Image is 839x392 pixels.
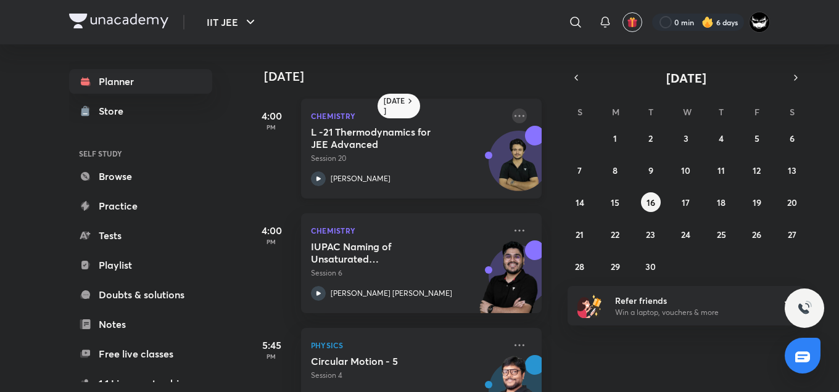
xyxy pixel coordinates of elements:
[331,288,452,299] p: [PERSON_NAME] [PERSON_NAME]
[69,99,212,123] a: Store
[753,197,761,208] abbr: September 19, 2025
[641,256,661,276] button: September 30, 2025
[627,17,638,28] img: avatar
[613,165,618,176] abbr: September 8, 2025
[605,192,625,212] button: September 15, 2025
[648,106,653,118] abbr: Tuesday
[787,197,797,208] abbr: September 20, 2025
[676,128,696,148] button: September 3, 2025
[790,106,795,118] abbr: Saturday
[69,164,212,189] a: Browse
[711,224,731,244] button: September 25, 2025
[611,261,620,272] abbr: September 29, 2025
[747,192,767,212] button: September 19, 2025
[311,126,465,150] h5: L -21 Thermodynamics for JEE Advanced
[264,69,554,84] h4: [DATE]
[612,106,619,118] abbr: Monday
[69,14,168,28] img: Company Logo
[69,223,212,248] a: Tests
[69,194,212,218] a: Practice
[311,267,505,279] p: Session 6
[666,70,706,86] span: [DATE]
[645,261,656,272] abbr: September 30, 2025
[605,224,625,244] button: September 22, 2025
[69,14,168,31] a: Company Logo
[719,133,724,144] abbr: September 4, 2025
[790,133,795,144] abbr: September 6, 2025
[247,238,296,245] p: PM
[611,197,619,208] abbr: September 15, 2025
[648,133,653,144] abbr: September 2, 2025
[747,128,767,148] button: September 5, 2025
[576,197,584,208] abbr: September 14, 2025
[646,229,655,240] abbr: September 23, 2025
[247,108,296,123] h5: 4:00
[797,301,812,316] img: ttu
[311,338,505,353] p: Physics
[311,108,505,123] p: Chemistry
[641,160,661,180] button: September 9, 2025
[615,307,767,318] p: Win a laptop, vouchers & more
[311,223,505,238] p: Chemistry
[69,282,212,307] a: Doubts & solutions
[577,293,602,318] img: referral
[753,165,761,176] abbr: September 12, 2025
[747,224,767,244] button: September 26, 2025
[311,240,465,265] h5: IUPAC Naming of Unsaturated Hydrocarbons (Alkenes and Alkynes)
[782,192,802,212] button: September 20, 2025
[754,133,759,144] abbr: September 5, 2025
[717,165,725,176] abbr: September 11, 2025
[613,133,617,144] abbr: September 1, 2025
[247,223,296,238] h5: 4:00
[676,224,696,244] button: September 24, 2025
[749,12,770,33] img: ARSH Khan
[681,229,690,240] abbr: September 24, 2025
[719,106,724,118] abbr: Thursday
[782,160,802,180] button: September 13, 2025
[311,153,505,164] p: Session 20
[69,143,212,164] h6: SELF STUDY
[605,256,625,276] button: September 29, 2025
[681,165,690,176] abbr: September 10, 2025
[788,229,796,240] abbr: September 27, 2025
[331,173,391,184] p: [PERSON_NAME]
[615,294,767,307] h6: Refer friends
[99,104,131,118] div: Store
[576,229,584,240] abbr: September 21, 2025
[641,224,661,244] button: September 23, 2025
[605,160,625,180] button: September 8, 2025
[641,128,661,148] button: September 2, 2025
[247,123,296,131] p: PM
[577,106,582,118] abbr: Sunday
[570,160,590,180] button: September 7, 2025
[682,197,690,208] abbr: September 17, 2025
[711,192,731,212] button: September 18, 2025
[570,224,590,244] button: September 21, 2025
[69,253,212,277] a: Playlist
[611,229,619,240] abbr: September 22, 2025
[683,106,692,118] abbr: Wednesday
[570,192,590,212] button: September 14, 2025
[69,341,212,366] a: Free live classes
[676,192,696,212] button: September 17, 2025
[648,165,653,176] abbr: September 9, 2025
[247,338,296,353] h5: 5:45
[717,229,726,240] abbr: September 25, 2025
[782,128,802,148] button: September 6, 2025
[474,240,542,325] img: unacademy
[585,69,787,86] button: [DATE]
[676,160,696,180] button: September 10, 2025
[199,10,265,35] button: IIT JEE
[752,229,761,240] abbr: September 26, 2025
[384,96,405,116] h6: [DATE]
[570,256,590,276] button: September 28, 2025
[311,370,505,381] p: Session 4
[754,106,759,118] abbr: Friday
[69,312,212,337] a: Notes
[747,160,767,180] button: September 12, 2025
[247,353,296,360] p: PM
[311,355,465,367] h5: Circular Motion - 5
[711,128,731,148] button: September 4, 2025
[489,137,548,197] img: Avatar
[711,160,731,180] button: September 11, 2025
